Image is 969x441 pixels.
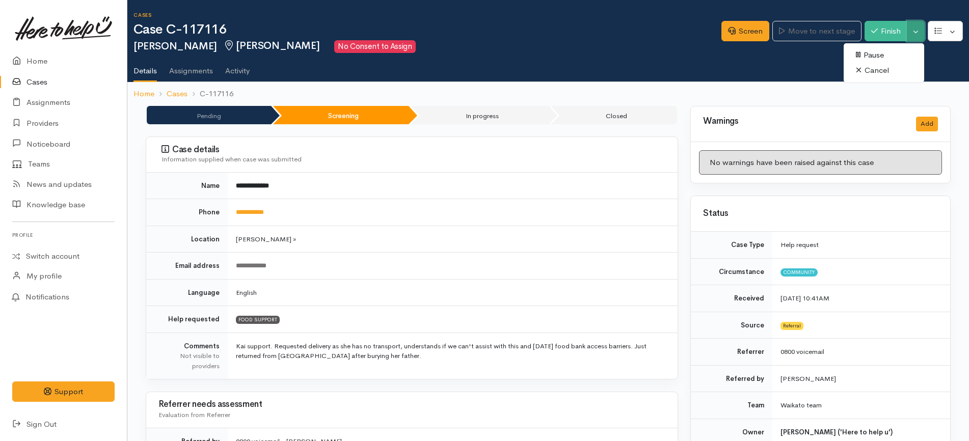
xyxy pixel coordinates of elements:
time: [DATE] 10:41AM [780,294,829,302]
h3: Case details [162,145,665,155]
td: Referred by [691,365,772,392]
h3: Referrer needs assessment [158,400,665,409]
a: Screen [721,21,769,42]
a: Details [133,53,157,82]
td: Help request [772,232,950,258]
li: C-117116 [187,88,233,100]
li: Screening [273,106,409,124]
div: Not visible to providers [158,351,220,371]
button: Add [916,117,938,131]
a: Cases [167,88,187,100]
td: Team [691,392,772,419]
td: Circumstance [691,258,772,285]
li: Closed [551,106,677,124]
h6: Profile [12,228,115,242]
div: No warnings have been raised against this case [699,150,942,175]
a: Cancel [844,63,924,78]
td: Language [146,279,228,306]
h2: [PERSON_NAME] [133,40,721,53]
td: Phone [146,199,228,226]
span: Waikato team [780,401,822,409]
a: Home [133,88,154,100]
a: Pause [844,47,924,63]
span: Community [780,268,818,277]
li: Pending [147,106,271,124]
td: Name [146,173,228,199]
a: Move to next stage [772,21,861,42]
a: Activity [225,53,250,81]
span: No Consent to Assign [334,40,416,53]
h1: Case C-117116 [133,22,721,37]
span: Evaluation from Referrer [158,410,230,419]
td: Email address [146,253,228,280]
td: Case Type [691,232,772,258]
h6: Cases [133,12,721,18]
td: Source [691,312,772,339]
div: Information supplied when case was submitted [162,154,665,164]
td: Received [691,285,772,312]
li: In progress [411,106,549,124]
h3: Status [703,209,938,218]
h3: Warnings [703,117,904,126]
span: FOOD SUPPORT [236,316,280,324]
nav: breadcrumb [127,82,969,106]
span: Referral [780,322,803,330]
td: Help requested [146,306,228,333]
td: Referrer [691,339,772,366]
td: English [228,279,678,306]
span: [PERSON_NAME] » [236,235,296,243]
td: [PERSON_NAME] [772,365,950,392]
td: 0800 voicemail [772,339,950,366]
a: Assignments [169,53,213,81]
td: Kai support. Requested delivery as she has no transport, understands if we can't assist with this... [228,333,678,379]
td: Location [146,226,228,253]
button: Support [12,381,115,402]
td: Comments [146,333,228,379]
button: Finish [865,21,907,42]
span: [PERSON_NAME] [223,39,319,52]
b: [PERSON_NAME] ('Here to help u') [780,428,893,436]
